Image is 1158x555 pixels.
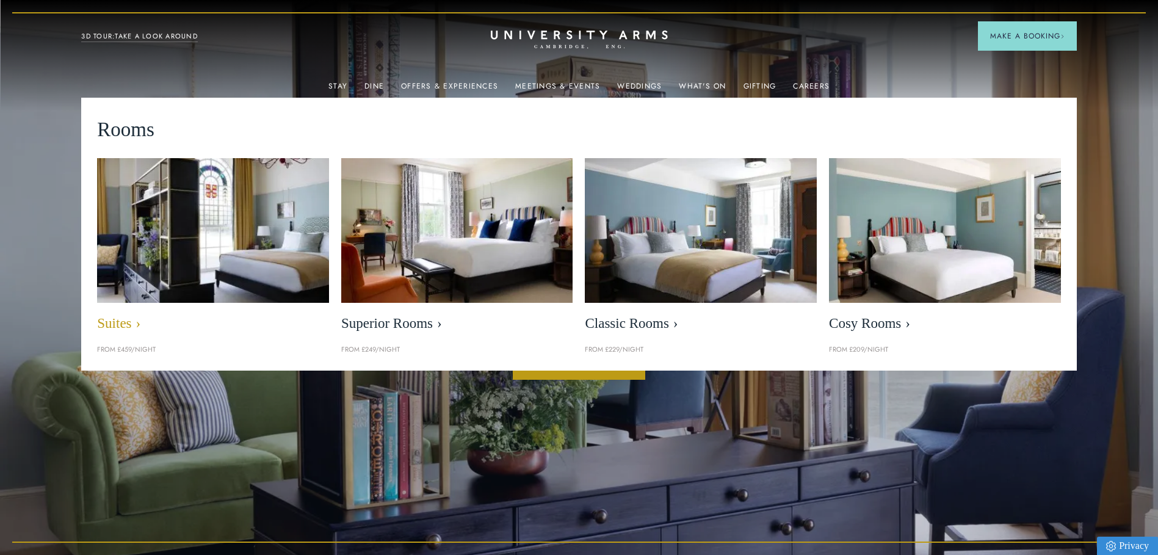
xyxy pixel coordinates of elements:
[97,315,329,332] span: Suites
[585,315,817,332] span: Classic Rooms
[401,82,498,98] a: Offers & Experiences
[364,82,384,98] a: Dine
[1106,541,1116,551] img: Privacy
[97,114,154,146] span: Rooms
[829,158,1061,338] a: image-0c4e569bfe2498b75de12d7d88bf10a1f5f839d4-400x250-jpg Cosy Rooms
[744,82,776,98] a: Gifting
[491,31,668,49] a: Home
[585,158,817,303] img: image-7eccef6fe4fe90343db89eb79f703814c40db8b4-400x250-jpg
[679,82,726,98] a: What's On
[585,344,817,355] p: From £229/night
[341,315,573,332] span: Superior Rooms
[1060,34,1065,38] img: Arrow icon
[829,315,1061,332] span: Cosy Rooms
[97,158,329,338] a: image-21e87f5add22128270780cf7737b92e839d7d65d-400x250-jpg Suites
[617,82,662,98] a: Weddings
[990,31,1065,42] span: Make a Booking
[341,158,573,338] a: image-5bdf0f703dacc765be5ca7f9d527278f30b65e65-400x250-jpg Superior Rooms
[1097,537,1158,555] a: Privacy
[829,158,1061,303] img: image-0c4e569bfe2498b75de12d7d88bf10a1f5f839d4-400x250-jpg
[97,344,329,355] p: From £459/night
[978,21,1077,51] button: Make a BookingArrow icon
[341,344,573,355] p: From £249/night
[793,82,830,98] a: Careers
[515,82,600,98] a: Meetings & Events
[81,31,198,42] a: 3D TOUR:TAKE A LOOK AROUND
[328,82,347,98] a: Stay
[829,344,1061,355] p: From £209/night
[80,147,347,314] img: image-21e87f5add22128270780cf7737b92e839d7d65d-400x250-jpg
[341,158,573,303] img: image-5bdf0f703dacc765be5ca7f9d527278f30b65e65-400x250-jpg
[585,158,817,338] a: image-7eccef6fe4fe90343db89eb79f703814c40db8b4-400x250-jpg Classic Rooms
